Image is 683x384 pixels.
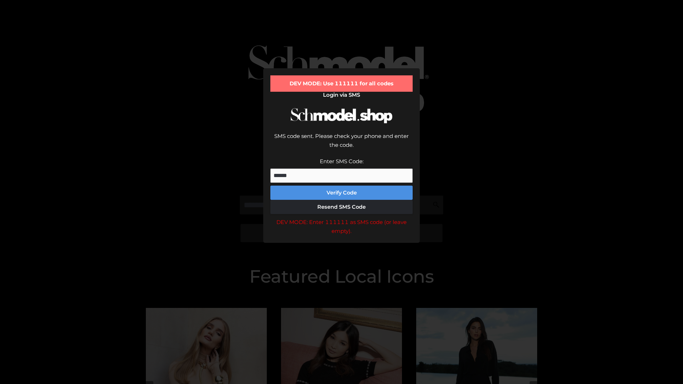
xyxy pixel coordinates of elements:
button: Verify Code [270,186,413,200]
div: SMS code sent. Please check your phone and enter the code. [270,132,413,157]
div: DEV MODE: Use 111111 for all codes [270,75,413,92]
button: Resend SMS Code [270,200,413,214]
img: Schmodel Logo [288,102,395,130]
div: DEV MODE: Enter 111111 as SMS code (or leave empty). [270,218,413,236]
h2: Login via SMS [270,92,413,98]
label: Enter SMS Code: [320,158,364,165]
